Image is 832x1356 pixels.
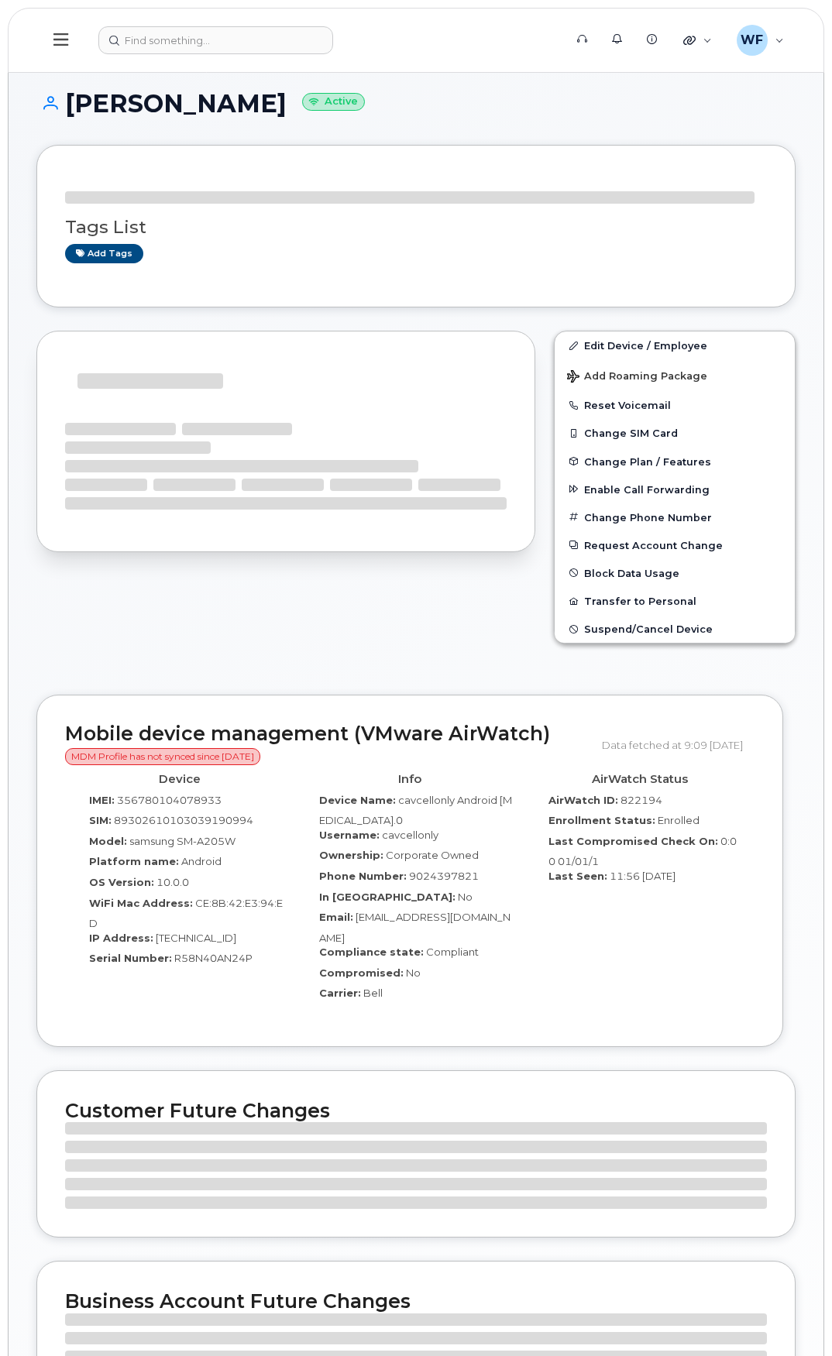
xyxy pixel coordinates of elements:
[65,244,143,263] a: Add tags
[156,932,236,944] span: [TECHNICAL_ID]
[555,503,795,531] button: Change Phone Number
[386,849,479,861] span: Corporate Owned
[548,869,607,884] label: Last Seen:
[77,773,284,786] h4: Device
[65,723,590,766] h2: Mobile device management (VMware AirWatch)
[319,910,353,925] label: Email:
[584,483,710,495] span: Enable Call Forwarding
[156,876,189,888] span: 10.0.0
[548,813,655,828] label: Enrollment Status:
[117,794,222,806] span: 356780104078933
[555,475,795,503] button: Enable Call Forwarding
[302,93,365,111] small: Active
[555,587,795,615] button: Transfer to Personal
[555,448,795,475] button: Change Plan / Features
[89,931,153,946] label: IP Address:
[536,773,743,786] h4: AirWatch Status
[584,455,711,467] span: Change Plan / Features
[36,90,796,117] h1: [PERSON_NAME]
[584,623,713,635] span: Suspend/Cancel Device
[65,1099,767,1122] h2: Customer Future Changes
[181,855,222,867] span: Android
[89,834,127,849] label: Model:
[89,951,172,966] label: Serial Number:
[319,966,404,980] label: Compromised:
[602,730,755,760] div: Data fetched at 9:09 [DATE]
[319,911,511,944] span: [EMAIL_ADDRESS][DOMAIN_NAME]
[567,370,707,385] span: Add Roaming Package
[89,896,193,911] label: WiFi Mac Address:
[319,986,361,1001] label: Carrier:
[307,773,514,786] h4: Info
[319,793,396,808] label: Device Name:
[555,615,795,643] button: Suspend/Cancel Device
[65,748,260,765] span: MDM Profile has not synced since [DATE]
[89,875,154,890] label: OS Version:
[319,945,424,959] label: Compliance state:
[555,419,795,447] button: Change SIM Card
[89,793,115,808] label: IMEI:
[319,890,456,905] label: In [GEOGRAPHIC_DATA]:
[319,828,380,843] label: Username:
[555,359,795,391] button: Add Roaming Package
[658,814,700,826] span: Enrolled
[363,987,383,999] span: Bell
[409,870,479,882] span: 9024397821
[555,331,795,359] a: Edit Device / Employee
[114,814,253,826] span: 89302610103039190994
[548,793,618,808] label: AirWatch ID:
[65,218,767,237] h3: Tags List
[319,848,383,863] label: Ownership:
[382,829,438,841] span: cavcellonly
[555,559,795,587] button: Block Data Usage
[555,531,795,559] button: Request Account Change
[548,834,718,849] label: Last Compromised Check On:
[65,1289,767,1313] h2: Business Account Future Changes
[426,946,479,958] span: Compliant
[89,854,179,869] label: Platform name:
[319,794,512,827] span: cavcellonly Android [MEDICAL_DATA].0
[555,391,795,419] button: Reset Voicemail
[458,891,473,903] span: No
[319,869,407,884] label: Phone Number:
[129,835,236,847] span: samsung SM-A205W
[621,794,662,806] span: 822194
[89,813,112,828] label: SIM:
[406,966,421,979] span: No
[174,952,253,964] span: R58N40AN24P
[610,870,676,882] span: 11:56 [DATE]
